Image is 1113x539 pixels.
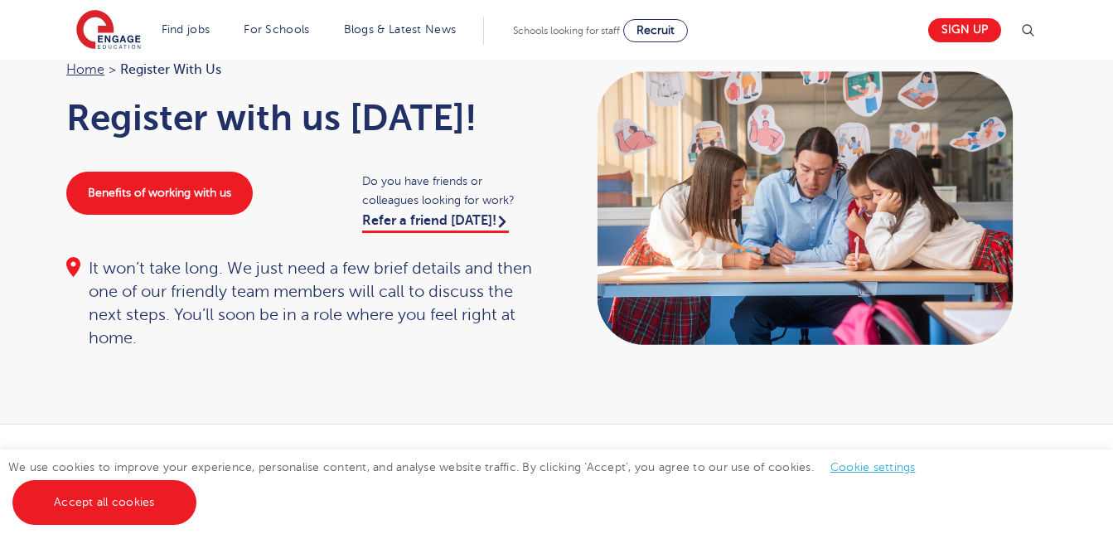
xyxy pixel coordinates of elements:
span: Do you have friends or colleagues looking for work? [362,172,540,210]
a: Accept all cookies [12,480,196,525]
a: Benefits of working with us [66,172,253,215]
span: Recruit [636,24,675,36]
div: It won’t take long. We just need a few brief details and then one of our friendly team members wi... [66,257,540,350]
a: Refer a friend [DATE]! [362,213,509,233]
span: Schools looking for staff [513,25,620,36]
span: > [109,62,116,77]
nav: breadcrumb [66,59,540,80]
h1: Register with us [DATE]! [66,97,540,138]
a: Blogs & Latest News [344,23,457,36]
span: We use cookies to improve your experience, personalise content, and analyse website traffic. By c... [8,461,932,508]
img: Engage Education [76,10,141,51]
a: Cookie settings [830,461,916,473]
a: Find jobs [162,23,211,36]
a: Recruit [623,19,688,42]
a: Sign up [928,18,1001,42]
span: Register with us [120,59,221,80]
a: Home [66,62,104,77]
a: For Schools [244,23,309,36]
